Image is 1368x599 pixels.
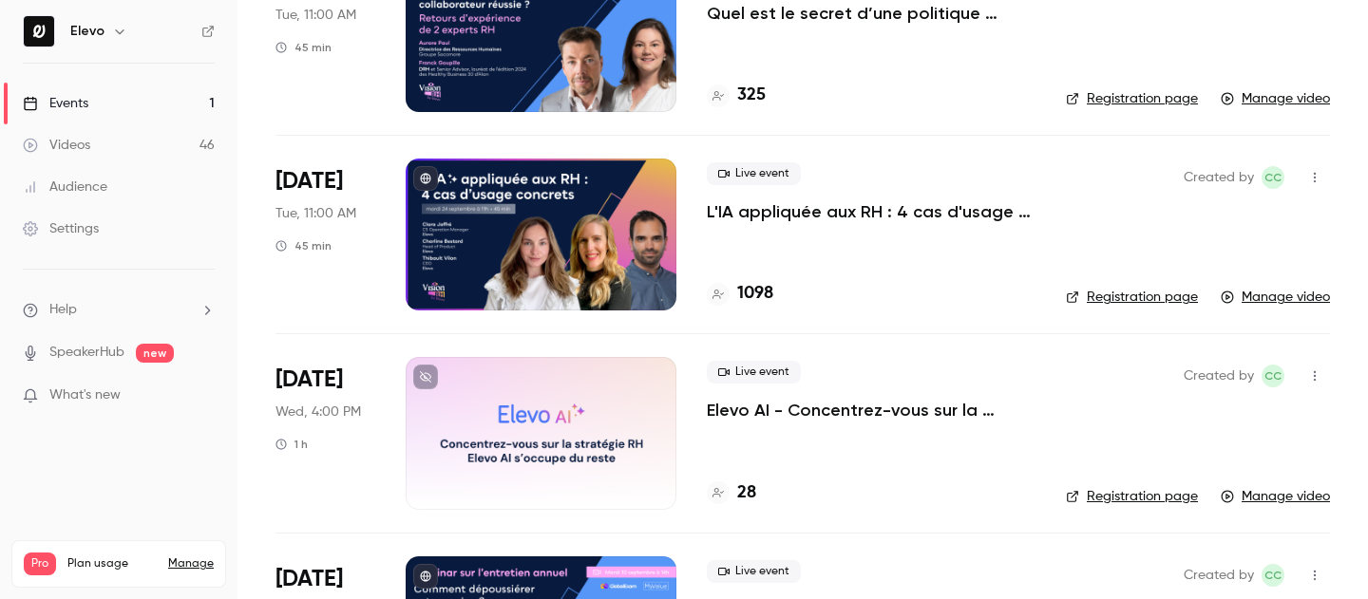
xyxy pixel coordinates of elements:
[23,94,88,113] div: Events
[1066,288,1198,307] a: Registration page
[275,159,375,310] div: Sep 24 Tue, 11:00 AM (Europe/Paris)
[1066,487,1198,506] a: Registration page
[1262,166,1284,189] span: Clara Courtillier
[737,281,773,307] h4: 1098
[67,556,157,571] span: Plan usage
[24,552,56,575] span: Pro
[1262,564,1284,587] span: Clara Courtillier
[707,480,756,506] a: 28
[70,22,104,41] h6: Elevo
[707,361,801,384] span: Live event
[1221,288,1330,307] a: Manage video
[49,343,124,363] a: SpeakerHub
[136,344,174,363] span: new
[275,238,332,253] div: 45 min
[275,6,356,25] span: Tue, 11:00 AM
[707,560,801,583] span: Live event
[1184,564,1254,587] span: Created by
[1184,166,1254,189] span: Created by
[275,402,361,421] span: Wed, 4:00 PM
[168,556,214,571] a: Manage
[1221,89,1330,108] a: Manage video
[1264,564,1282,587] span: CC
[707,162,801,185] span: Live event
[275,166,343,197] span: [DATE]
[275,40,332,55] div: 45 min
[23,136,90,155] div: Videos
[275,204,356,223] span: Tue, 11:00 AM
[49,300,77,320] span: Help
[275,564,343,594] span: [DATE]
[1264,365,1282,387] span: CC
[707,2,1035,25] a: Quel est le secret d’une politique d’engagement collaborateur réussie ? Retours d’expérience de 2...
[1184,365,1254,387] span: Created by
[23,300,215,320] li: help-dropdown-opener
[23,219,99,238] div: Settings
[275,365,343,395] span: [DATE]
[1221,487,1330,506] a: Manage video
[707,200,1035,223] a: L'IA appliquée aux RH : 4 cas d'usage concrets
[1262,365,1284,387] span: Clara Courtillier
[1264,166,1282,189] span: CC
[275,357,375,509] div: Sep 18 Wed, 4:00 PM (Europe/Paris)
[707,83,766,108] a: 325
[23,178,107,197] div: Audience
[275,437,308,452] div: 1 h
[1066,89,1198,108] a: Registration page
[737,83,766,108] h4: 325
[49,385,121,405] span: What's new
[707,281,773,307] a: 1098
[707,399,1035,421] a: Elevo AI - Concentrez-vous sur la stratégie RH, [PERSON_NAME] AI s'occupe du reste
[192,387,215,404] iframe: Noticeable Trigger
[24,16,54,47] img: Elevo
[737,480,756,506] h4: 28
